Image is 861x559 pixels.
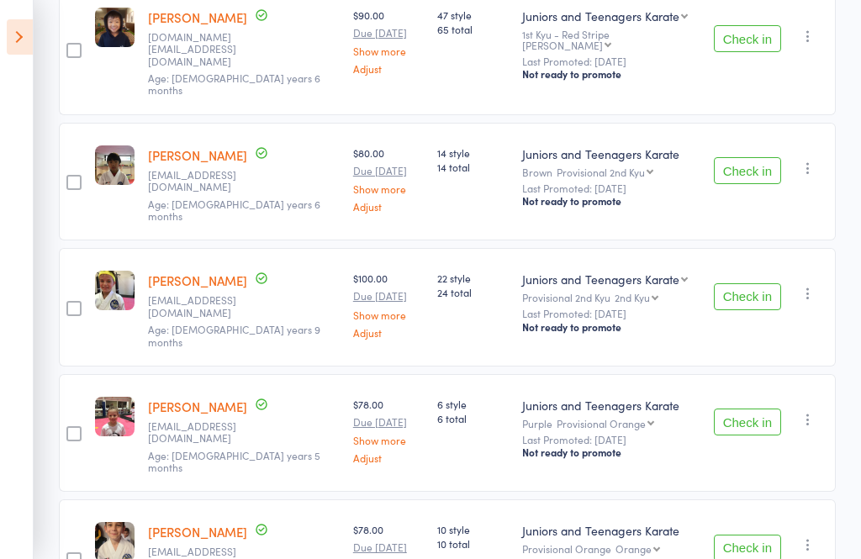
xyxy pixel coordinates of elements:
[353,416,424,428] small: Due [DATE]
[522,320,700,334] div: Not ready to promote
[522,166,700,177] div: Brown
[522,543,700,554] div: Provisional Orange
[353,309,424,320] a: Show more
[522,29,700,50] div: 1st Kyu - Red Stripe
[148,420,257,445] small: potts1503@gmail.com
[95,397,135,436] img: image1653460165.png
[148,523,247,541] a: [PERSON_NAME]
[353,201,424,212] a: Adjust
[148,322,320,348] span: Age: [DEMOGRAPHIC_DATA] years 9 months
[557,166,645,177] div: Provisional 2nd Kyu
[148,169,257,193] small: tnguyen_phan@yahoo.com.au
[522,292,700,303] div: Provisional 2nd Kyu
[353,397,424,463] div: $78.00
[615,292,650,303] div: 2nd Kyu
[353,45,424,56] a: Show more
[148,272,247,289] a: [PERSON_NAME]
[148,294,257,319] small: tanyavallallywork@hotmail.com
[148,197,320,223] span: Age: [DEMOGRAPHIC_DATA] years 6 months
[148,8,247,26] a: [PERSON_NAME]
[353,165,424,177] small: Due [DATE]
[522,8,679,24] div: Juniors and Teenagers Karate
[522,397,700,414] div: Juniors and Teenagers Karate
[353,452,424,463] a: Adjust
[353,435,424,446] a: Show more
[437,22,510,36] span: 65 total
[714,25,781,52] button: Check in
[522,67,700,81] div: Not ready to promote
[522,194,700,208] div: Not ready to promote
[437,271,510,285] span: 22 style
[714,409,781,435] button: Check in
[148,71,320,97] span: Age: [DEMOGRAPHIC_DATA] years 6 months
[522,55,700,67] small: Last Promoted: [DATE]
[522,434,700,446] small: Last Promoted: [DATE]
[714,157,781,184] button: Check in
[522,145,700,162] div: Juniors and Teenagers Karate
[353,327,424,338] a: Adjust
[148,146,247,164] a: [PERSON_NAME]
[353,183,424,194] a: Show more
[437,397,510,411] span: 6 style
[437,160,510,174] span: 14 total
[148,398,247,415] a: [PERSON_NAME]
[95,145,135,185] img: image1663224610.png
[437,285,510,299] span: 24 total
[714,283,781,310] button: Check in
[353,8,424,74] div: $90.00
[522,446,700,459] div: Not ready to promote
[353,63,424,74] a: Adjust
[557,418,646,429] div: Provisional Orange
[353,290,424,302] small: Due [DATE]
[148,448,320,474] span: Age: [DEMOGRAPHIC_DATA] years 5 months
[353,271,424,337] div: $100.00
[522,271,679,287] div: Juniors and Teenagers Karate
[353,27,424,39] small: Due [DATE]
[437,8,510,22] span: 47 style
[522,418,700,429] div: Purple
[522,522,700,539] div: Juniors and Teenagers Karate
[148,31,257,67] small: jeanyann.ng@gmail.com
[95,8,135,47] img: image1620971472.png
[615,543,652,554] div: Orange
[522,40,603,50] div: [PERSON_NAME]
[353,541,424,553] small: Due [DATE]
[437,522,510,536] span: 10 style
[437,411,510,425] span: 6 total
[95,271,135,310] img: image1642572232.png
[437,536,510,551] span: 10 total
[437,145,510,160] span: 14 style
[522,308,700,319] small: Last Promoted: [DATE]
[522,182,700,194] small: Last Promoted: [DATE]
[353,145,424,212] div: $80.00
